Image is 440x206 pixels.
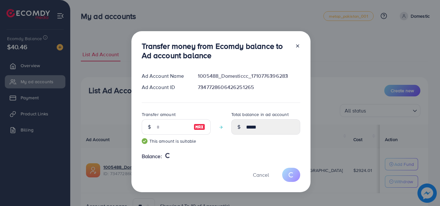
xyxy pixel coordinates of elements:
[193,72,305,80] div: 1005488_Domesticcc_1710776396283
[231,111,289,118] label: Total balance in ad account
[193,84,305,91] div: 7347728606426251265
[137,72,193,80] div: Ad Account Name
[142,138,211,144] small: This amount is suitable
[253,171,269,178] span: Cancel
[142,41,290,60] h3: Transfer money from Ecomdy balance to Ad account balance
[142,153,162,160] span: Balance:
[245,168,277,182] button: Cancel
[142,138,148,144] img: guide
[194,123,205,131] img: image
[137,84,193,91] div: Ad Account ID
[142,111,176,118] label: Transfer amount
